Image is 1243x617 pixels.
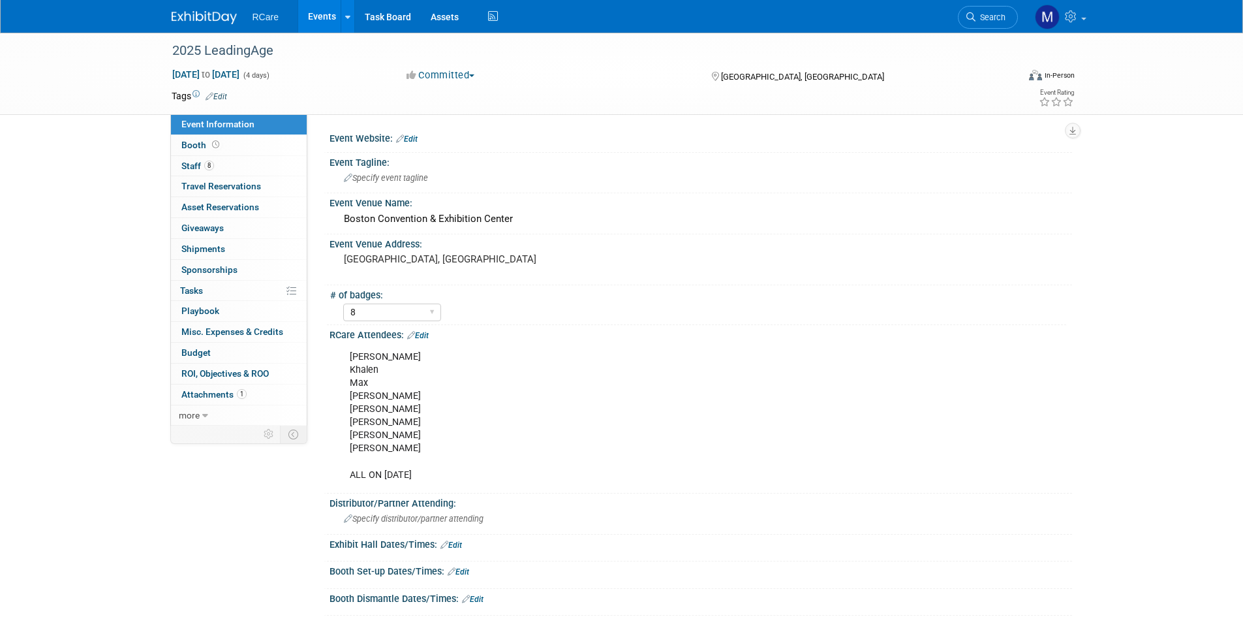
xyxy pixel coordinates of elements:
span: 8 [204,161,214,170]
span: Booth [181,140,222,150]
span: Asset Reservations [181,202,259,212]
div: In-Person [1044,71,1075,80]
span: Tasks [180,285,203,296]
td: Personalize Event Tab Strip [258,426,281,443]
a: Giveaways [171,218,307,238]
span: RCare [253,12,279,22]
a: Staff8 [171,156,307,176]
span: Specify distributor/partner attending [344,514,483,524]
a: Edit [448,567,469,577]
span: Misc. Expenses & Credits [181,326,283,337]
div: Event Tagline: [330,153,1072,169]
a: Search [958,6,1018,29]
span: Giveaways [181,223,224,233]
span: [DATE] [DATE] [172,69,240,80]
div: Booth Dismantle Dates/Times: [330,589,1072,606]
span: Attachments [181,389,247,400]
a: Attachments1 [171,385,307,405]
a: Tasks [171,281,307,301]
a: Asset Reservations [171,197,307,217]
img: ExhibitDay [172,11,237,24]
div: Distributor/Partner Attending: [330,494,1072,510]
a: Edit [396,134,418,144]
pre: [GEOGRAPHIC_DATA], [GEOGRAPHIC_DATA] [344,253,624,265]
div: 2025 LeadingAge [168,39,998,63]
span: Sponsorships [181,264,238,275]
span: Shipments [181,244,225,254]
span: Staff [181,161,214,171]
button: Committed [402,69,480,82]
a: Booth [171,135,307,155]
span: (4 days) [242,71,269,80]
div: [PERSON_NAME] Khalen Max [PERSON_NAME] [PERSON_NAME] [PERSON_NAME] [PERSON_NAME] [PERSON_NAME] AL... [341,344,928,488]
span: to [200,69,212,80]
a: Shipments [171,239,307,259]
td: Tags [172,89,227,103]
span: Playbook [181,306,219,316]
a: ROI, Objectives & ROO [171,364,307,384]
a: Misc. Expenses & Credits [171,322,307,342]
span: Event Information [181,119,254,129]
div: Booth Set-up Dates/Times: [330,562,1072,578]
a: Sponsorships [171,260,307,280]
img: Format-Inperson.png [1029,70,1042,80]
div: Exhibit Hall Dates/Times: [330,535,1072,552]
div: Event Format [941,68,1075,87]
div: Event Venue Name: [330,193,1072,210]
a: Edit [440,541,462,550]
a: Playbook [171,301,307,321]
td: Toggle Event Tabs [280,426,307,443]
span: [GEOGRAPHIC_DATA], [GEOGRAPHIC_DATA] [721,72,884,82]
span: more [179,410,200,420]
div: Boston Convention & Exhibition Center [339,209,1062,229]
div: Event Rating [1039,89,1074,96]
span: Booth not reserved yet [209,140,222,150]
span: 1 [237,389,247,399]
div: RCare Attendees: [330,325,1072,342]
a: Edit [407,331,429,340]
a: Event Information [171,114,307,134]
div: Event Website: [330,129,1072,146]
a: Travel Reservations [171,176,307,197]
span: Budget [181,347,211,358]
a: more [171,405,307,426]
a: Edit [462,595,483,604]
a: Edit [206,92,227,101]
span: ROI, Objectives & ROO [181,368,269,379]
span: Specify event tagline [344,173,428,183]
span: Search [975,12,1005,22]
span: Travel Reservations [181,181,261,191]
div: # of badges: [330,285,1066,302]
a: Budget [171,343,307,363]
img: Mila Vasquez [1035,5,1060,29]
div: Event Venue Address: [330,234,1072,251]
